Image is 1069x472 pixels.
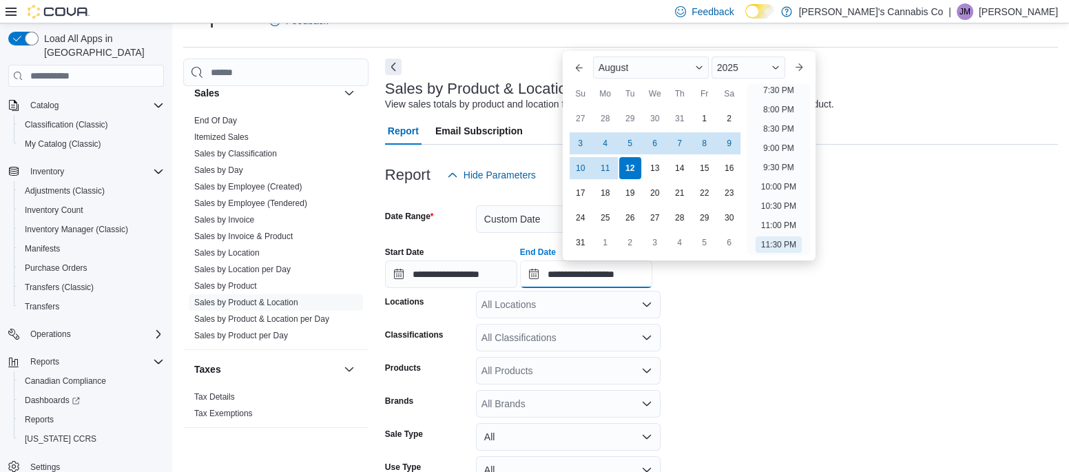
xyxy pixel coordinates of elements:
[25,185,105,196] span: Adjustments (Classic)
[3,162,169,181] button: Inventory
[712,57,785,79] div: Button. Open the year selector. 2025 is currently selected.
[19,373,112,389] a: Canadian Compliance
[385,247,424,258] label: Start Date
[619,182,641,204] div: day-19
[3,325,169,344] button: Operations
[194,115,237,126] span: End Of Day
[194,280,257,291] span: Sales by Product
[194,232,293,241] a: Sales by Invoice & Product
[570,157,592,179] div: day-10
[756,198,802,214] li: 10:30 PM
[19,240,164,257] span: Manifests
[619,132,641,154] div: day-5
[19,116,114,133] a: Classification (Classic)
[717,62,738,73] span: 2025
[30,329,71,340] span: Operations
[14,429,169,449] button: [US_STATE] CCRS
[14,239,169,258] button: Manifests
[194,86,338,100] button: Sales
[19,260,164,276] span: Purchase Orders
[692,5,734,19] span: Feedback
[669,132,691,154] div: day-7
[594,182,616,204] div: day-18
[194,330,288,341] span: Sales by Product per Day
[19,183,110,199] a: Adjustments (Classic)
[694,232,716,254] div: day-5
[644,232,666,254] div: day-3
[194,165,243,176] span: Sales by Day
[641,398,652,409] button: Open list of options
[194,231,293,242] span: Sales by Invoice & Product
[19,202,89,218] a: Inventory Count
[594,207,616,229] div: day-25
[194,182,302,192] a: Sales by Employee (Created)
[19,221,164,238] span: Inventory Manager (Classic)
[385,260,517,288] input: Press the down key to open a popover containing a calendar.
[435,117,523,145] span: Email Subscription
[341,361,357,378] button: Taxes
[19,411,164,428] span: Reports
[570,182,592,204] div: day-17
[14,201,169,220] button: Inventory Count
[194,314,329,324] a: Sales by Product & Location per Day
[644,107,666,130] div: day-30
[25,282,94,293] span: Transfers (Classic)
[194,392,235,402] a: Tax Details
[641,299,652,310] button: Open list of options
[385,167,430,183] h3: Report
[19,221,134,238] a: Inventory Manager (Classic)
[788,57,810,79] button: Next month
[758,101,800,118] li: 8:00 PM
[25,414,54,425] span: Reports
[19,136,107,152] a: My Catalog (Classic)
[25,138,101,150] span: My Catalog (Classic)
[25,163,164,180] span: Inventory
[19,298,164,315] span: Transfers
[619,207,641,229] div: day-26
[14,278,169,297] button: Transfers (Classic)
[25,376,106,387] span: Canadian Compliance
[644,132,666,154] div: day-6
[194,132,249,143] span: Itemized Sales
[25,395,80,406] span: Dashboards
[194,198,307,209] span: Sales by Employee (Tendered)
[570,207,592,229] div: day-24
[19,373,164,389] span: Canadian Compliance
[594,107,616,130] div: day-28
[14,115,169,134] button: Classification (Classic)
[758,121,800,137] li: 8:30 PM
[19,202,164,218] span: Inventory Count
[442,161,541,189] button: Hide Parameters
[19,298,65,315] a: Transfers
[194,214,254,225] span: Sales by Invoice
[756,236,802,253] li: 11:30 PM
[694,132,716,154] div: day-8
[25,433,96,444] span: [US_STATE] CCRS
[644,83,666,105] div: We
[718,182,740,204] div: day-23
[570,132,592,154] div: day-3
[19,392,164,409] span: Dashboards
[718,232,740,254] div: day-6
[19,431,164,447] span: Washington CCRS
[756,178,802,195] li: 10:00 PM
[385,396,413,407] label: Brands
[619,232,641,254] div: day-2
[385,362,421,373] label: Products
[641,365,652,376] button: Open list of options
[19,136,164,152] span: My Catalog (Classic)
[14,391,169,410] a: Dashboards
[19,260,93,276] a: Purchase Orders
[194,116,237,125] a: End Of Day
[599,62,629,73] span: August
[758,159,800,176] li: 9:30 PM
[14,258,169,278] button: Purchase Orders
[194,247,260,258] span: Sales by Location
[194,297,298,308] span: Sales by Product & Location
[25,243,60,254] span: Manifests
[30,100,59,111] span: Catalog
[25,353,164,370] span: Reports
[30,166,64,177] span: Inventory
[594,157,616,179] div: day-11
[476,423,661,451] button: All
